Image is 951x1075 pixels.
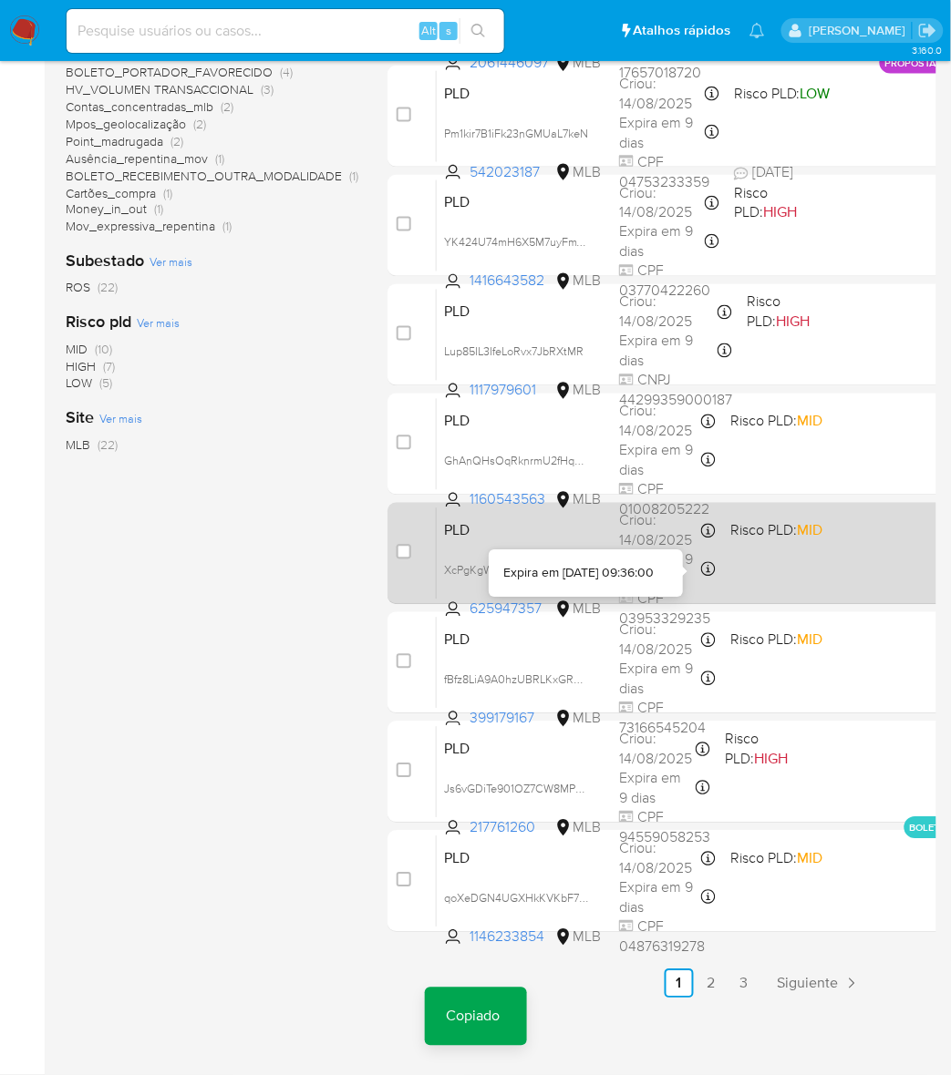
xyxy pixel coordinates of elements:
[634,21,731,40] span: Atalhos rápidos
[912,43,942,57] span: 3.160.0
[918,21,937,40] a: Sair
[749,23,765,38] a: Notificações
[503,565,654,583] div: Expira em [DATE] 09:36:00
[446,22,451,39] span: s
[809,22,912,39] p: rafael.modesto@mercadopago.com.br
[67,19,504,43] input: Pesquise usuários ou casos...
[421,22,436,39] span: Alt
[460,18,497,44] button: search-icon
